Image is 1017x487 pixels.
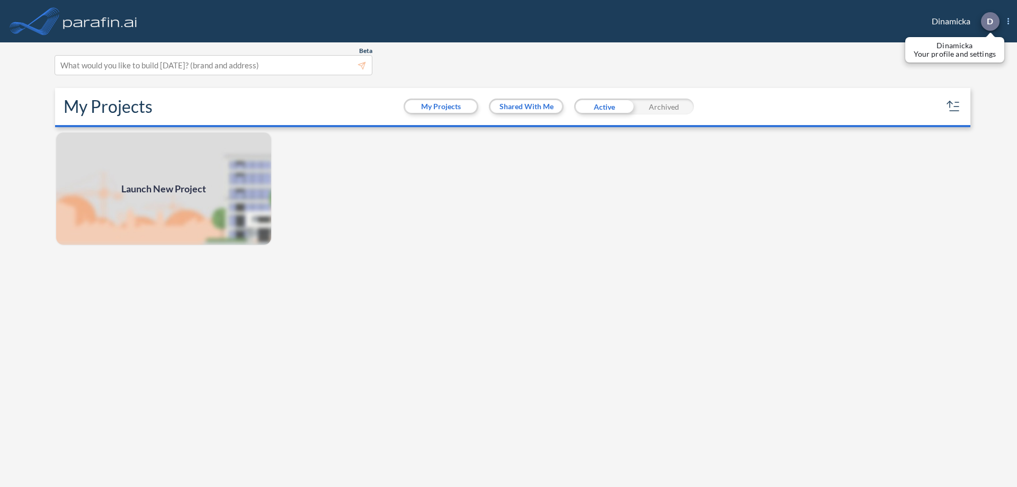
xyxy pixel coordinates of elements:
[405,100,477,113] button: My Projects
[64,96,153,117] h2: My Projects
[916,12,1009,31] div: Dinamicka
[914,50,996,58] p: Your profile and settings
[945,98,962,115] button: sort
[574,99,634,114] div: Active
[634,99,694,114] div: Archived
[490,100,562,113] button: Shared With Me
[55,131,272,246] img: add
[121,182,206,196] span: Launch New Project
[359,47,372,55] span: Beta
[61,11,139,32] img: logo
[914,41,996,50] p: Dinamicka
[987,16,993,26] p: D
[55,131,272,246] a: Launch New Project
